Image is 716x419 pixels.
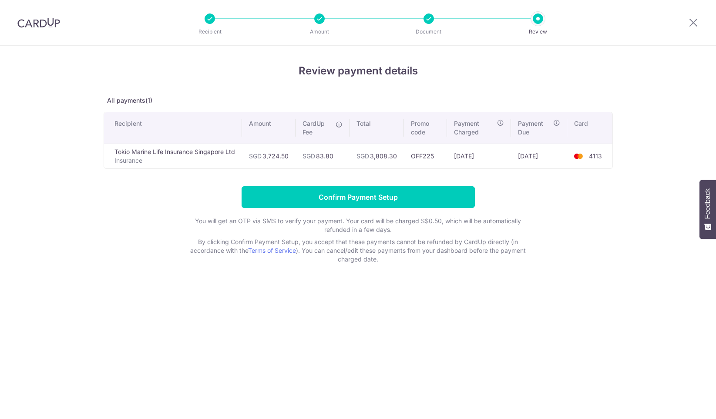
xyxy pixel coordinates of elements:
[242,186,475,208] input: Confirm Payment Setup
[356,152,369,160] span: SGD
[178,27,242,36] p: Recipient
[570,151,587,161] img: <span class="translation_missing" title="translation missing: en.account_steps.new_confirm_form.b...
[404,144,447,168] td: OFF225
[104,112,242,144] th: Recipient
[660,393,707,415] iframe: Opens a widget where you can find more information
[104,144,242,168] td: Tokio Marine Life Insurance Singapore Ltd
[350,144,404,168] td: 3,808.30
[518,119,551,137] span: Payment Due
[242,144,296,168] td: 3,724.50
[248,247,296,254] a: Terms of Service
[303,152,315,160] span: SGD
[397,27,461,36] p: Document
[104,96,613,105] p: All payments(1)
[114,156,235,165] p: Insurance
[249,152,262,160] span: SGD
[303,119,331,137] span: CardUp Fee
[296,144,350,168] td: 83.80
[447,144,511,168] td: [DATE]
[454,119,494,137] span: Payment Charged
[704,188,712,219] span: Feedback
[17,17,60,28] img: CardUp
[184,217,532,234] p: You will get an OTP via SMS to verify your payment. Your card will be charged S$0.50, which will ...
[589,152,602,160] span: 4113
[404,112,447,144] th: Promo code
[506,27,570,36] p: Review
[287,27,352,36] p: Amount
[184,238,532,264] p: By clicking Confirm Payment Setup, you accept that these payments cannot be refunded by CardUp di...
[104,63,613,79] h4: Review payment details
[699,180,716,239] button: Feedback - Show survey
[567,112,612,144] th: Card
[242,112,296,144] th: Amount
[350,112,404,144] th: Total
[511,144,567,168] td: [DATE]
